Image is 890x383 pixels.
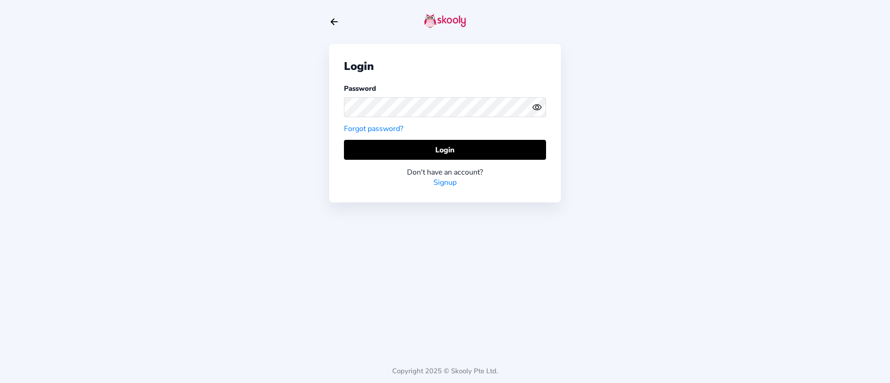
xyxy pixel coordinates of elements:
[329,17,339,27] button: arrow back outline
[532,102,542,112] ion-icon: eye outline
[433,177,457,188] a: Signup
[344,84,376,93] label: Password
[344,140,546,160] button: Login
[424,13,466,28] img: skooly-logo.png
[344,59,546,74] div: Login
[532,102,546,112] button: eye outlineeye off outline
[344,124,403,134] a: Forgot password?
[344,167,546,177] div: Don't have an account?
